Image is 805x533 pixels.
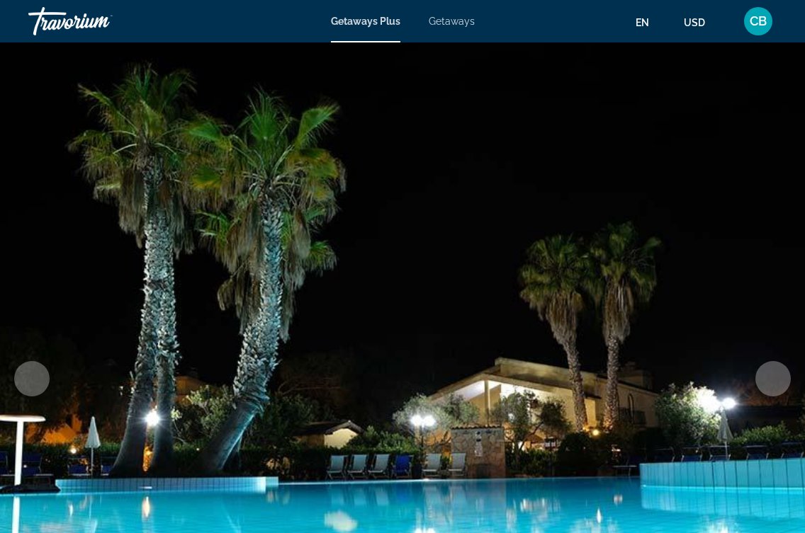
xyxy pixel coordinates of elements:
button: Change currency [684,12,719,33]
span: en [636,17,649,28]
button: Next image [755,361,791,396]
button: Previous image [14,361,50,396]
iframe: Bouton de lancement de la fenêtre de messagerie [748,476,794,522]
a: Getaways Plus [331,16,400,27]
span: USD [684,17,705,28]
span: CB [750,14,767,28]
a: Getaways [429,16,475,27]
a: Travorium [28,3,170,40]
button: Change language [636,12,663,33]
button: User Menu [740,6,777,36]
